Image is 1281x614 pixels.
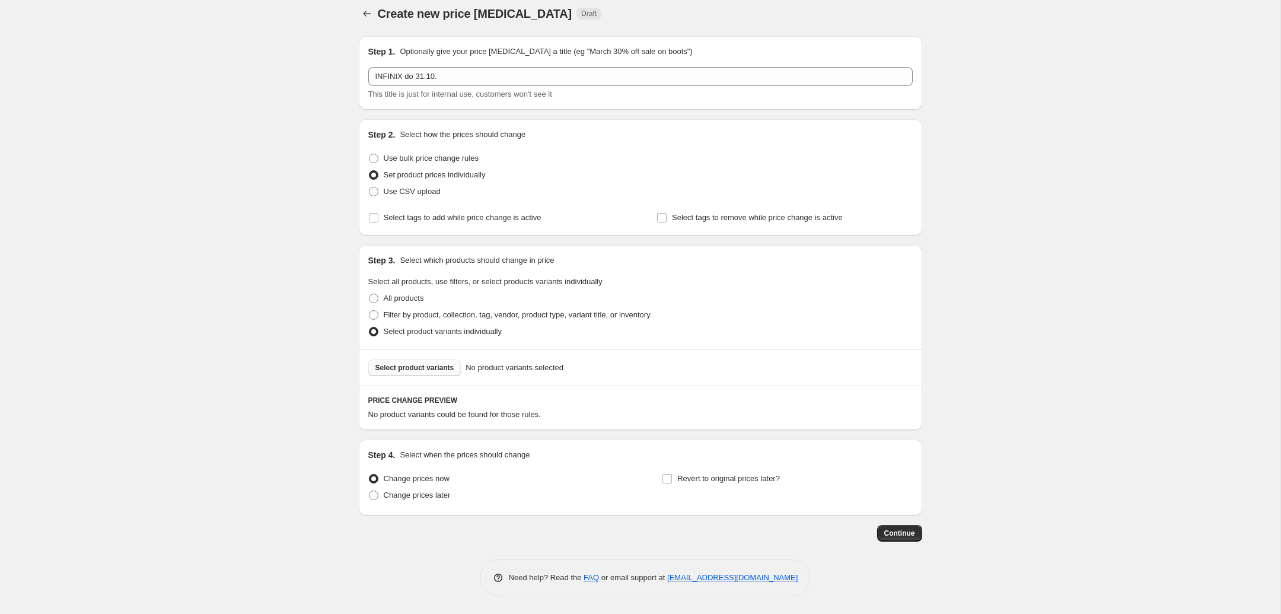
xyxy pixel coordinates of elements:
[384,213,541,222] span: Select tags to add while price change is active
[667,573,798,582] a: [EMAIL_ADDRESS][DOMAIN_NAME]
[466,362,563,374] span: No product variants selected
[400,129,525,141] p: Select how the prices should change
[368,67,913,86] input: 30% off holiday sale
[368,254,396,266] h2: Step 3.
[378,7,572,20] span: Create new price [MEDICAL_DATA]
[375,363,454,373] span: Select product variants
[368,129,396,141] h2: Step 2.
[359,5,375,22] button: Price change jobs
[368,360,461,376] button: Select product variants
[400,449,530,461] p: Select when the prices should change
[584,573,599,582] a: FAQ
[384,474,450,483] span: Change prices now
[384,170,486,179] span: Set product prices individually
[384,310,651,319] span: Filter by product, collection, tag, vendor, product type, variant title, or inventory
[877,525,922,542] button: Continue
[884,529,915,538] span: Continue
[368,410,541,419] span: No product variants could be found for those rules.
[599,573,667,582] span: or email support at
[400,254,554,266] p: Select which products should change in price
[368,277,603,286] span: Select all products, use filters, or select products variants individually
[509,573,584,582] span: Need help? Read the
[384,187,441,196] span: Use CSV upload
[384,491,451,500] span: Change prices later
[384,327,502,336] span: Select product variants individually
[384,294,424,303] span: All products
[672,213,843,222] span: Select tags to remove while price change is active
[581,9,597,18] span: Draft
[384,154,479,163] span: Use bulk price change rules
[368,90,552,98] span: This title is just for internal use, customers won't see it
[368,46,396,58] h2: Step 1.
[677,474,780,483] span: Revert to original prices later?
[400,46,692,58] p: Optionally give your price [MEDICAL_DATA] a title (eg "March 30% off sale on boots")
[368,396,913,405] h6: PRICE CHANGE PREVIEW
[368,449,396,461] h2: Step 4.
